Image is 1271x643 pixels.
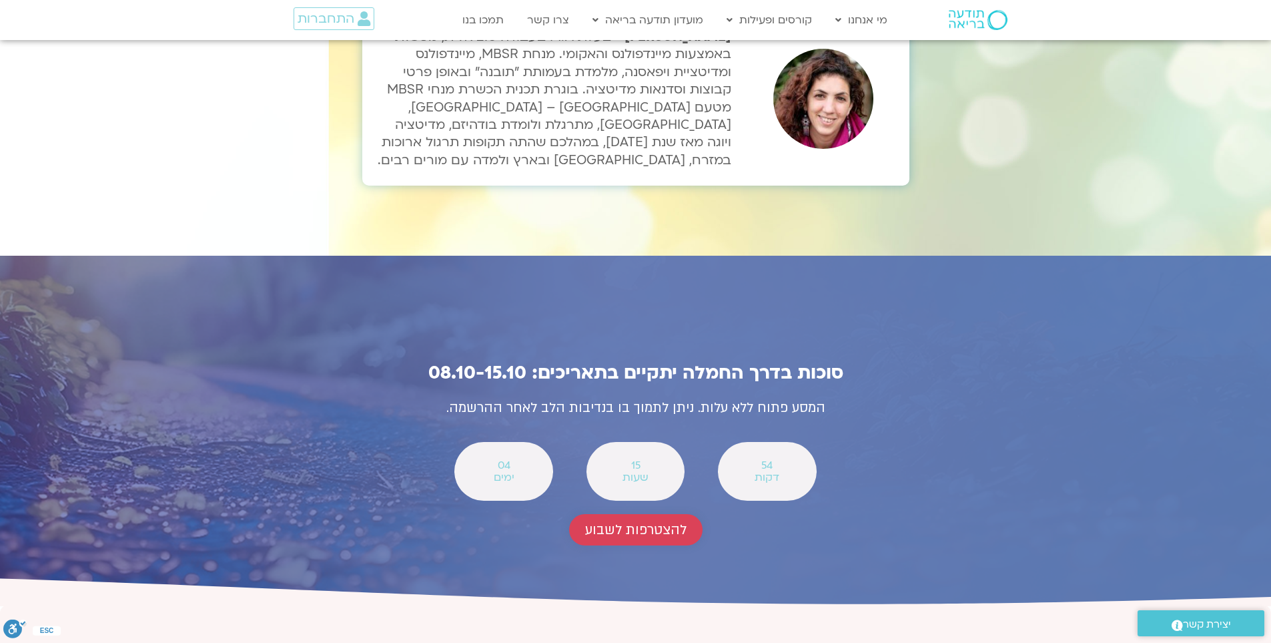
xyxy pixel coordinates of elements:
[472,459,535,471] span: 04
[720,7,819,33] a: קורסים ופעילות
[298,11,354,26] span: התחברות
[294,7,374,30] a: התחברות
[735,471,799,483] span: דקות
[586,7,710,33] a: מועדון תודעה בריאה
[342,363,929,383] h2: סוכות בדרך החמלה יתקיים בתאריכים: 08.10-15.10
[369,28,732,169] p: בעלת M.A בעבודה סוציאלית, מטפלת באמצעות מיינדפולנס והאקומי. מנחת MBSR, מיינדפולנס ומדיטציית ויפאס...
[342,397,929,420] p: המסע פתוח ללא עלות. ניתן לתמוך בו בנדיבות הלב לאחר ההרשמה.
[585,522,687,538] span: להצטרפות לשבוע
[604,471,667,483] span: שעות
[949,10,1007,30] img: תודעה בריאה
[1138,610,1264,636] a: יצירת קשר
[456,7,510,33] a: תמכו בנו
[520,7,576,33] a: צרו קשר
[604,459,667,471] span: 15
[735,459,799,471] span: 54
[472,471,535,483] span: ימים
[1183,616,1231,634] span: יצירת קשר
[569,514,703,546] a: להצטרפות לשבוע
[829,7,894,33] a: מי אנחנו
